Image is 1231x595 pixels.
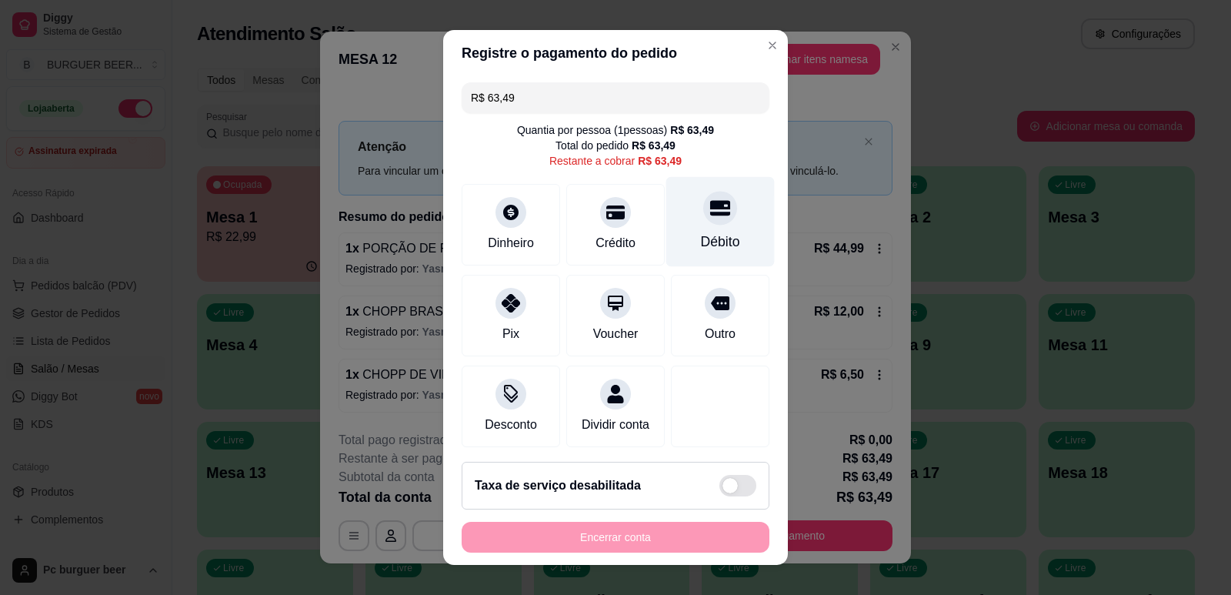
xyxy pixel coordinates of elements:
input: Ex.: hambúrguer de cordeiro [471,82,760,113]
div: R$ 63,49 [632,138,676,153]
div: Restante a cobrar [549,153,682,169]
h2: Taxa de serviço desabilitada [475,476,641,495]
div: Total do pedido [555,138,676,153]
div: Dividir conta [582,416,649,434]
div: Débito [701,232,740,252]
button: Close [760,33,785,58]
div: Quantia por pessoa ( 1 pessoas) [517,122,714,138]
div: R$ 63,49 [670,122,714,138]
div: Outro [705,325,736,343]
div: Pix [502,325,519,343]
div: Crédito [595,234,636,252]
div: Desconto [485,416,537,434]
div: Dinheiro [488,234,534,252]
div: Voucher [593,325,639,343]
header: Registre o pagamento do pedido [443,30,788,76]
div: R$ 63,49 [638,153,682,169]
